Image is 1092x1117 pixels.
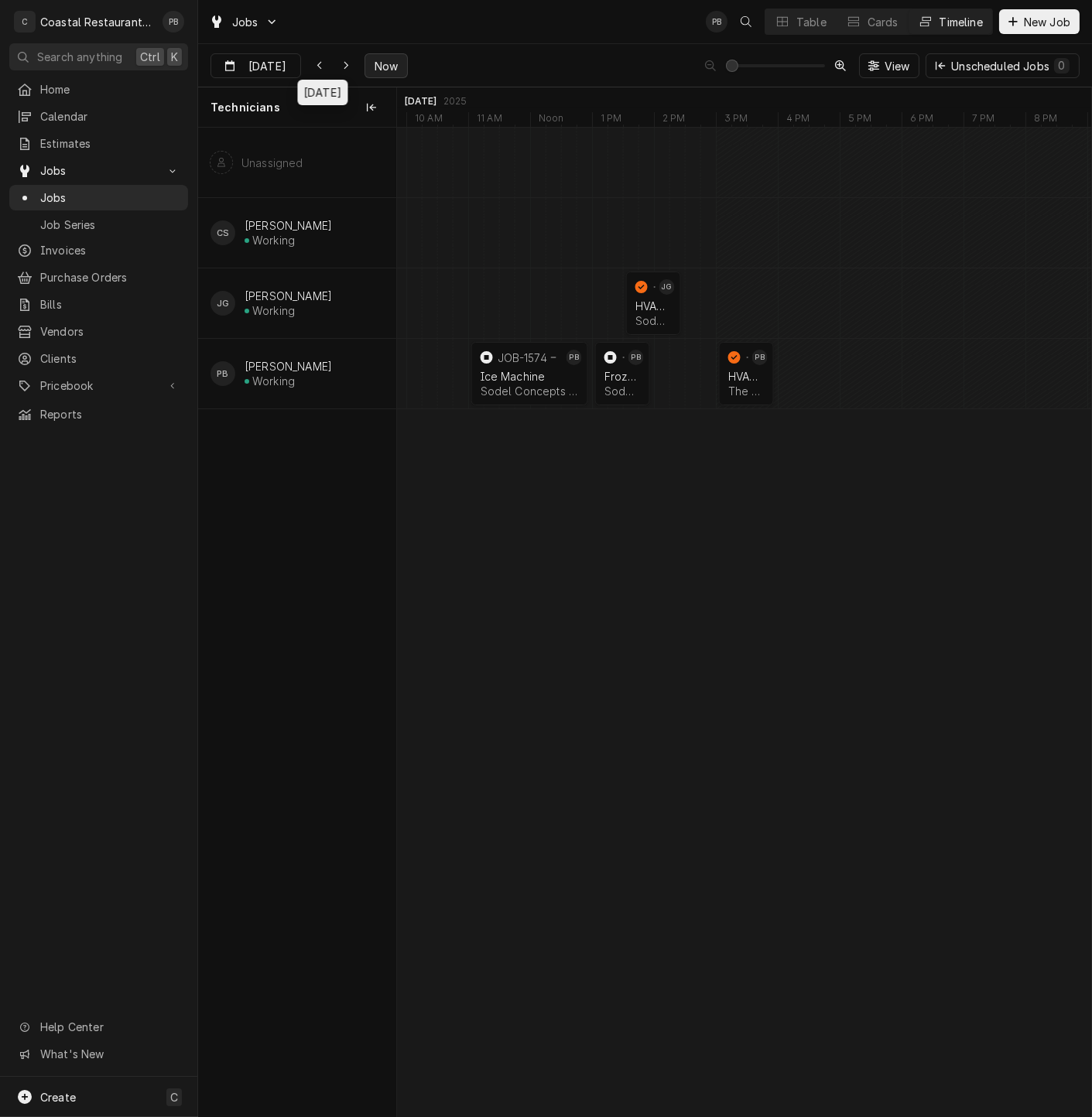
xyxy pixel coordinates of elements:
[40,377,157,394] span: Pricebook
[635,299,672,313] div: HVAC Repair
[211,291,235,316] div: JG
[706,11,727,32] div: PB
[40,190,180,206] span: Jobs
[859,53,920,78] button: View
[163,11,184,32] div: PB
[796,14,827,30] div: Table
[40,135,180,152] span: Estimates
[211,361,235,386] div: Phill Blush's Avatar
[14,11,36,32] div: C
[926,53,1080,78] button: Unscheduled Jobs0
[604,370,641,383] div: Frozen Drink Machine
[40,323,180,340] span: Vendors
[9,401,188,427] a: Reports
[706,11,727,32] div: Phill Blush's Avatar
[40,14,154,30] div: Coastal Restaurant Repair
[9,43,188,70] button: Search anythingCtrlK
[9,346,188,371] a: Clients
[252,374,295,388] div: Working
[481,370,579,383] div: Ice Machine
[659,279,675,295] div: James Gatton's Avatar
[9,77,188,102] a: Home
[9,292,188,317] a: Bills
[198,87,396,128] div: Technicians column. SPACE for context menu
[241,156,303,169] div: Unassigned
[659,279,675,295] div: JG
[9,1014,188,1040] a: Go to Help Center
[902,112,942,129] div: 6 PM
[163,11,184,32] div: Phill Blush's Avatar
[443,95,467,108] div: 2025
[211,220,235,245] div: CS
[604,384,641,398] div: Sodel Concepts | [GEOGRAPHIC_DATA], 19971
[140,49,160,65] span: Ctrl
[37,49,122,65] span: Search anything
[530,112,572,129] div: Noon
[728,384,765,398] div: The Station on Kings | Lewes, 19958
[840,112,880,129] div: 5 PM
[232,14,258,30] span: Jobs
[734,9,758,34] button: Open search
[211,291,235,316] div: James Gatton's Avatar
[40,296,180,313] span: Bills
[1021,14,1073,30] span: New Job
[211,100,280,115] span: Technicians
[40,217,180,233] span: Job Series
[211,53,301,78] button: [DATE]
[964,112,1003,129] div: 7 PM
[40,350,180,367] span: Clients
[881,58,913,74] span: View
[40,1046,179,1062] span: What's New
[9,104,188,129] a: Calendar
[405,95,437,108] div: [DATE]
[567,350,582,365] div: PB
[40,406,180,422] span: Reports
[716,112,756,129] div: 3 PM
[752,350,768,365] div: PB
[628,350,644,365] div: PB
[940,14,983,30] div: Timeline
[9,265,188,290] a: Purchase Orders
[40,1019,179,1035] span: Help Center
[245,219,332,232] div: [PERSON_NAME]
[40,242,180,258] span: Invoices
[211,220,235,245] div: Chris Sockriter's Avatar
[406,112,450,129] div: 10 AM
[40,269,180,285] span: Purchase Orders
[654,112,693,129] div: 2 PM
[9,185,188,210] a: Jobs
[9,237,188,263] a: Invoices
[245,360,332,373] div: [PERSON_NAME]
[9,1041,188,1067] a: Go to What's New
[468,112,510,129] div: 11 AM
[1025,112,1066,129] div: 8 PM
[397,128,1091,1116] div: normal
[252,304,295,317] div: Working
[252,234,295,247] div: Working
[951,58,1070,74] div: Unscheduled Jobs
[211,361,235,386] div: PB
[728,370,765,383] div: HVAC Repair
[371,58,401,74] span: Now
[9,212,188,237] a: Job Series
[592,112,630,129] div: 1 PM
[40,1091,76,1104] span: Create
[203,9,285,35] a: Go to Jobs
[1057,57,1066,73] div: 0
[40,81,180,97] span: Home
[778,112,818,129] div: 4 PM
[567,350,582,365] div: Phill Blush's Avatar
[999,9,1080,34] button: New Job
[170,1089,178,1105] span: C
[245,289,332,302] div: [PERSON_NAME]
[9,319,188,344] a: Vendors
[198,128,396,1116] div: left
[365,53,408,78] button: Now
[171,49,178,65] span: K
[9,373,188,398] a: Go to Pricebook
[40,108,180,125] span: Calendar
[9,131,188,156] a: Estimates
[868,14,899,30] div: Cards
[628,350,644,365] div: Phill Blush's Avatar
[635,314,672,327] div: Sodel Concepts | [GEOGRAPHIC_DATA], 19975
